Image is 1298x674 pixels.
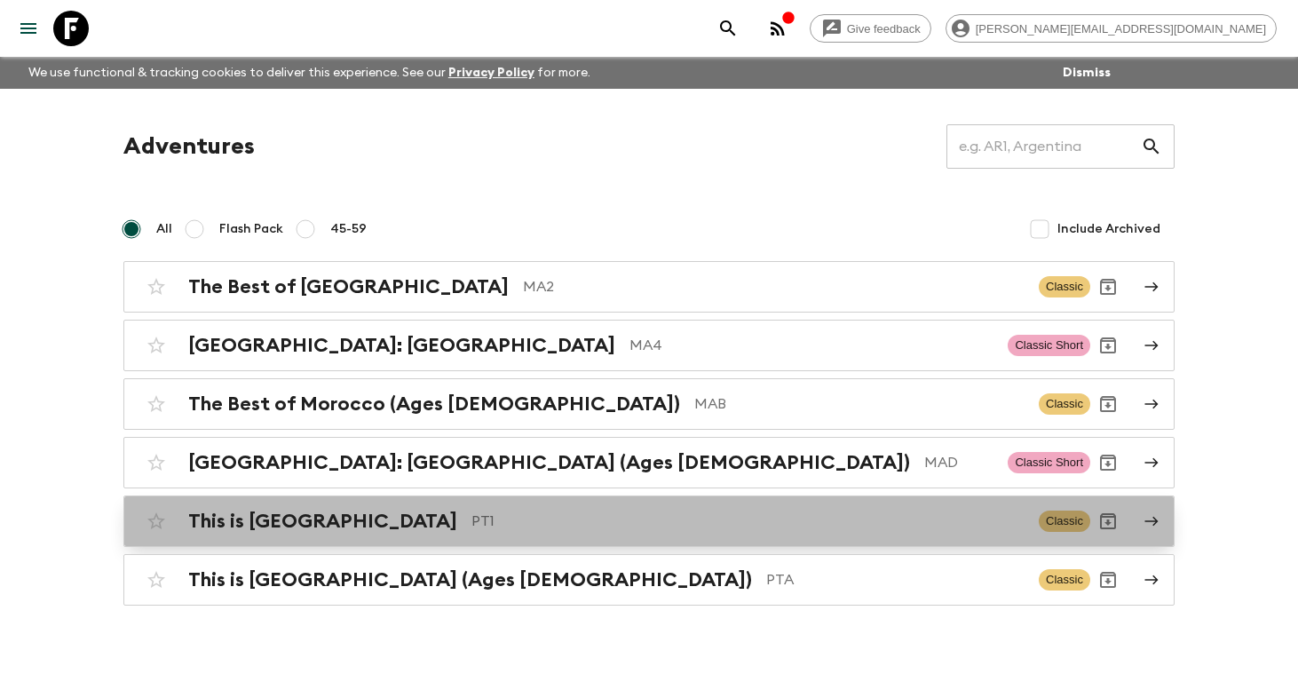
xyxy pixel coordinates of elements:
[123,554,1175,606] a: This is [GEOGRAPHIC_DATA] (Ages [DEMOGRAPHIC_DATA])PTAClassicArchive
[1039,276,1090,297] span: Classic
[1058,60,1115,85] button: Dismiss
[1090,386,1126,422] button: Archive
[1090,269,1126,305] button: Archive
[471,511,1025,532] p: PT1
[629,335,993,356] p: MA4
[123,261,1175,313] a: The Best of [GEOGRAPHIC_DATA]MA2ClassicArchive
[219,220,283,238] span: Flash Pack
[946,14,1277,43] div: [PERSON_NAME][EMAIL_ADDRESS][DOMAIN_NAME]
[1039,393,1090,415] span: Classic
[156,220,172,238] span: All
[966,22,1276,36] span: [PERSON_NAME][EMAIL_ADDRESS][DOMAIN_NAME]
[837,22,930,36] span: Give feedback
[123,320,1175,371] a: [GEOGRAPHIC_DATA]: [GEOGRAPHIC_DATA]MA4Classic ShortArchive
[1090,504,1126,539] button: Archive
[694,393,1025,415] p: MAB
[1039,569,1090,591] span: Classic
[188,510,457,533] h2: This is [GEOGRAPHIC_DATA]
[123,129,255,164] h1: Adventures
[448,67,534,79] a: Privacy Policy
[924,452,993,473] p: MAD
[1090,445,1126,480] button: Archive
[1090,328,1126,363] button: Archive
[1008,335,1090,356] span: Classic Short
[188,568,752,591] h2: This is [GEOGRAPHIC_DATA] (Ages [DEMOGRAPHIC_DATA])
[11,11,46,46] button: menu
[330,220,367,238] span: 45-59
[810,14,931,43] a: Give feedback
[123,378,1175,430] a: The Best of Morocco (Ages [DEMOGRAPHIC_DATA])MABClassicArchive
[123,496,1175,547] a: This is [GEOGRAPHIC_DATA]PT1ClassicArchive
[1090,562,1126,598] button: Archive
[1039,511,1090,532] span: Classic
[710,11,746,46] button: search adventures
[1057,220,1160,238] span: Include Archived
[523,276,1025,297] p: MA2
[1008,452,1090,473] span: Classic Short
[188,451,910,474] h2: [GEOGRAPHIC_DATA]: [GEOGRAPHIC_DATA] (Ages [DEMOGRAPHIC_DATA])
[946,122,1141,171] input: e.g. AR1, Argentina
[21,57,598,89] p: We use functional & tracking cookies to deliver this experience. See our for more.
[188,334,615,357] h2: [GEOGRAPHIC_DATA]: [GEOGRAPHIC_DATA]
[188,275,509,298] h2: The Best of [GEOGRAPHIC_DATA]
[766,569,1025,591] p: PTA
[188,393,680,416] h2: The Best of Morocco (Ages [DEMOGRAPHIC_DATA])
[123,437,1175,488] a: [GEOGRAPHIC_DATA]: [GEOGRAPHIC_DATA] (Ages [DEMOGRAPHIC_DATA])MADClassic ShortArchive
